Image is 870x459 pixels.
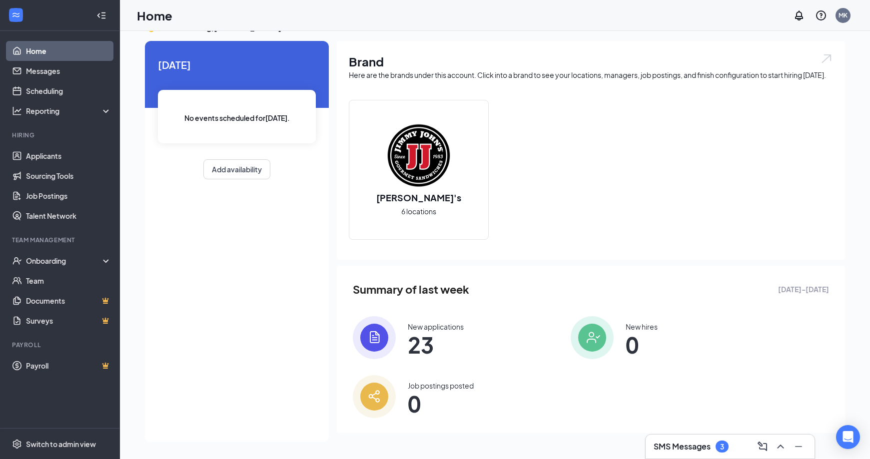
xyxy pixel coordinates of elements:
svg: Analysis [12,106,22,116]
div: Hiring [12,131,109,139]
span: No events scheduled for [DATE] . [184,112,290,123]
span: Summary of last week [353,281,469,298]
span: 0 [626,336,658,354]
button: Add availability [203,159,270,179]
h3: SMS Messages [654,441,711,452]
span: 0 [408,395,474,413]
svg: Settings [12,439,22,449]
img: icon [353,375,396,418]
img: icon [353,316,396,359]
img: icon [571,316,614,359]
h1: Home [137,7,172,24]
span: 6 locations [401,206,436,217]
a: PayrollCrown [26,356,111,376]
a: Applicants [26,146,111,166]
svg: WorkstreamLogo [11,10,21,20]
img: open.6027fd2a22e1237b5b06.svg [820,53,833,64]
div: New applications [408,322,464,332]
svg: Minimize [793,441,805,453]
a: Scheduling [26,81,111,101]
svg: Notifications [793,9,805,21]
svg: UserCheck [12,256,22,266]
div: Switch to admin view [26,439,96,449]
h2: [PERSON_NAME]'s [366,191,471,204]
a: Messages [26,61,111,81]
a: Team [26,271,111,291]
a: Talent Network [26,206,111,226]
div: Here are the brands under this account. Click into a brand to see your locations, managers, job p... [349,70,833,80]
span: [DATE] - [DATE] [778,284,829,295]
h1: Brand [349,53,833,70]
svg: ComposeMessage [757,441,769,453]
svg: ChevronUp [775,441,787,453]
svg: Collapse [96,10,106,20]
button: ComposeMessage [755,439,771,455]
div: New hires [626,322,658,332]
div: Job postings posted [408,381,474,391]
button: Minimize [791,439,807,455]
div: MK [839,11,848,19]
a: Job Postings [26,186,111,206]
span: 23 [408,336,464,354]
svg: QuestionInfo [815,9,827,21]
img: Jimmy John's [387,123,451,187]
a: Sourcing Tools [26,166,111,186]
div: Onboarding [26,256,103,266]
a: DocumentsCrown [26,291,111,311]
div: Open Intercom Messenger [836,425,860,449]
div: Payroll [12,341,109,349]
div: Reporting [26,106,112,116]
span: [DATE] [158,57,316,72]
div: Team Management [12,236,109,244]
div: 3 [720,443,724,451]
button: ChevronUp [773,439,789,455]
a: SurveysCrown [26,311,111,331]
a: Home [26,41,111,61]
